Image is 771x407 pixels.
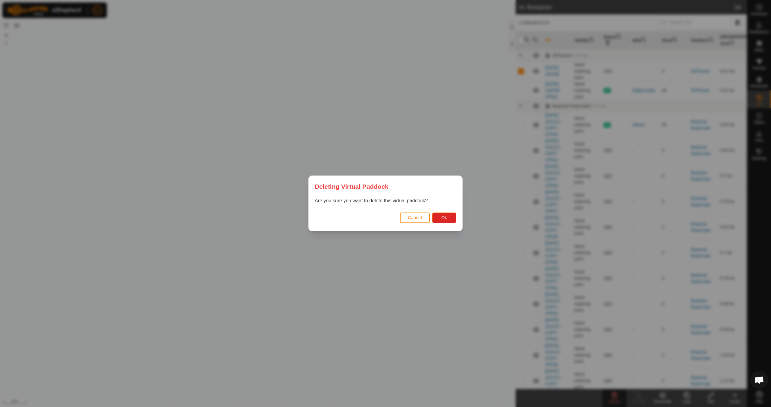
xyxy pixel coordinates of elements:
span: Cancel [408,216,422,220]
button: Ok [432,213,456,223]
p: Are you sure you want to delete this virtual paddock? [315,197,456,205]
span: Deleting Virtual Paddock [315,182,389,191]
span: Ok [442,216,447,220]
button: Cancel [400,213,430,223]
a: Open chat [750,371,768,389]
